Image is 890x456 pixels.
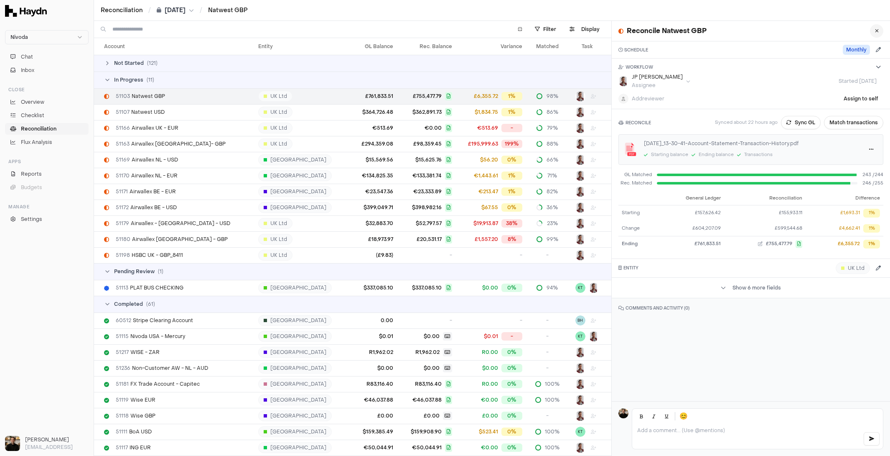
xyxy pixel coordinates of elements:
a: Reconciliation [5,123,89,135]
td: $0.00 [347,360,396,376]
div: Close [5,83,89,96]
span: £98,359.45 [413,141,442,147]
td: £18,973.97 [347,231,396,247]
div: 1% [501,187,522,196]
img: Ole Heine [5,436,20,451]
span: 79% [546,125,559,131]
span: 51163 [116,141,130,147]
span: €23,333.89 [413,188,442,195]
span: $337,085.10 [412,284,442,291]
th: Account [94,38,255,55]
div: UK Ltd [258,123,292,133]
a: Checklist [5,110,89,121]
button: [DATE] [157,6,194,15]
td: $15,569.56 [347,152,396,168]
div: 0% [501,364,522,372]
p: Synced about 22 hours ago [715,119,778,126]
img: application/pdf [624,143,637,156]
span: KT [575,283,585,293]
span: Non-Customer AW - NL - AUD [116,365,208,371]
span: 😊 [679,411,688,421]
th: Task [569,38,611,55]
h3: COMMENTS AND ACTIVITY ( 0 ) [618,305,883,311]
span: Airwallex - [GEOGRAPHIC_DATA] - USD [116,220,230,227]
button: Assign to self [839,92,883,105]
span: Filter [543,26,556,33]
span: Add reviewer [632,95,664,102]
img: JP Smit [575,107,585,117]
div: ENTITY [618,265,638,271]
span: £195,999.63 [468,141,498,147]
div: 1% [501,108,522,116]
div: Monthly [843,45,870,55]
img: JP Smit [589,331,599,341]
div: [GEOGRAPHIC_DATA] [258,331,332,342]
span: Chat [21,53,33,61]
div: UK Ltd [258,250,292,261]
span: $19,913.87 [473,220,498,227]
td: $364,726.48 [347,104,396,120]
button: Inbox [5,64,89,76]
td: $337,085.10 [347,280,396,296]
span: $52,797.57 [416,220,442,227]
span: HSBC UK - GBP_8411 [116,252,183,259]
div: 8% [501,235,522,243]
th: Difference [806,192,883,205]
span: $398,982.16 [412,204,442,211]
span: £599,544.68 [775,225,802,232]
h1: Reconcile Natwest GBP [627,26,707,36]
span: Completed [114,301,143,307]
td: $32,883.70 [347,215,396,231]
span: Natwest USD [116,109,165,115]
span: 51170 [116,172,130,179]
button: KT [575,331,585,341]
td: Ending [618,236,658,252]
span: R83,116.40 [415,381,442,387]
div: Transactions [744,151,773,159]
img: JP Smit [575,155,585,165]
span: 51172 [116,204,129,211]
img: Ole Heine [618,408,628,418]
button: JP Smit [575,234,585,244]
img: JP Smit [575,139,585,149]
div: 0% [501,396,522,404]
button: JP Smit [575,250,585,260]
button: JP Smit [575,411,585,421]
img: JP Smit [618,76,628,86]
span: PLAT BUS CHECKING [116,284,183,291]
div: 0% [501,203,522,212]
td: Starting [618,205,658,221]
button: JP SmitJP [PERSON_NAME]Assignee [618,74,690,89]
div: [GEOGRAPHIC_DATA] [258,410,332,421]
span: Flux Analysis [21,138,52,146]
div: [GEOGRAPHIC_DATA] [258,347,332,358]
span: 51179 [116,220,129,227]
div: UK Ltd [258,107,292,118]
span: 51236 [116,365,130,371]
span: 23% [546,220,559,227]
span: €513.69 [477,125,498,131]
span: Budgets [21,184,42,191]
div: £761,833.51 [661,241,721,248]
div: Apps [5,155,89,168]
div: 0% [501,380,522,388]
button: Bold (Ctrl+B) [636,410,647,422]
a: Reports [5,168,89,180]
span: GL Matched [618,172,652,179]
div: 1% [501,172,522,180]
span: KT [575,427,585,437]
img: JP Smit [575,202,585,213]
span: Stripe Clearing Account [116,317,193,324]
a: Natwest GBP [208,6,248,14]
a: Match transactions [824,116,883,129]
div: [DATE]_13-30-41-Account-Statement-Transaction-History.pdf [644,140,858,147]
div: UK Ltd [836,262,870,274]
span: $0.00 [424,365,440,371]
span: Airwallex [GEOGRAPHIC_DATA] - GBP [116,236,228,243]
span: 66% [546,156,559,163]
span: Airwallex BE - USD [116,204,177,211]
span: BH [575,315,585,325]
